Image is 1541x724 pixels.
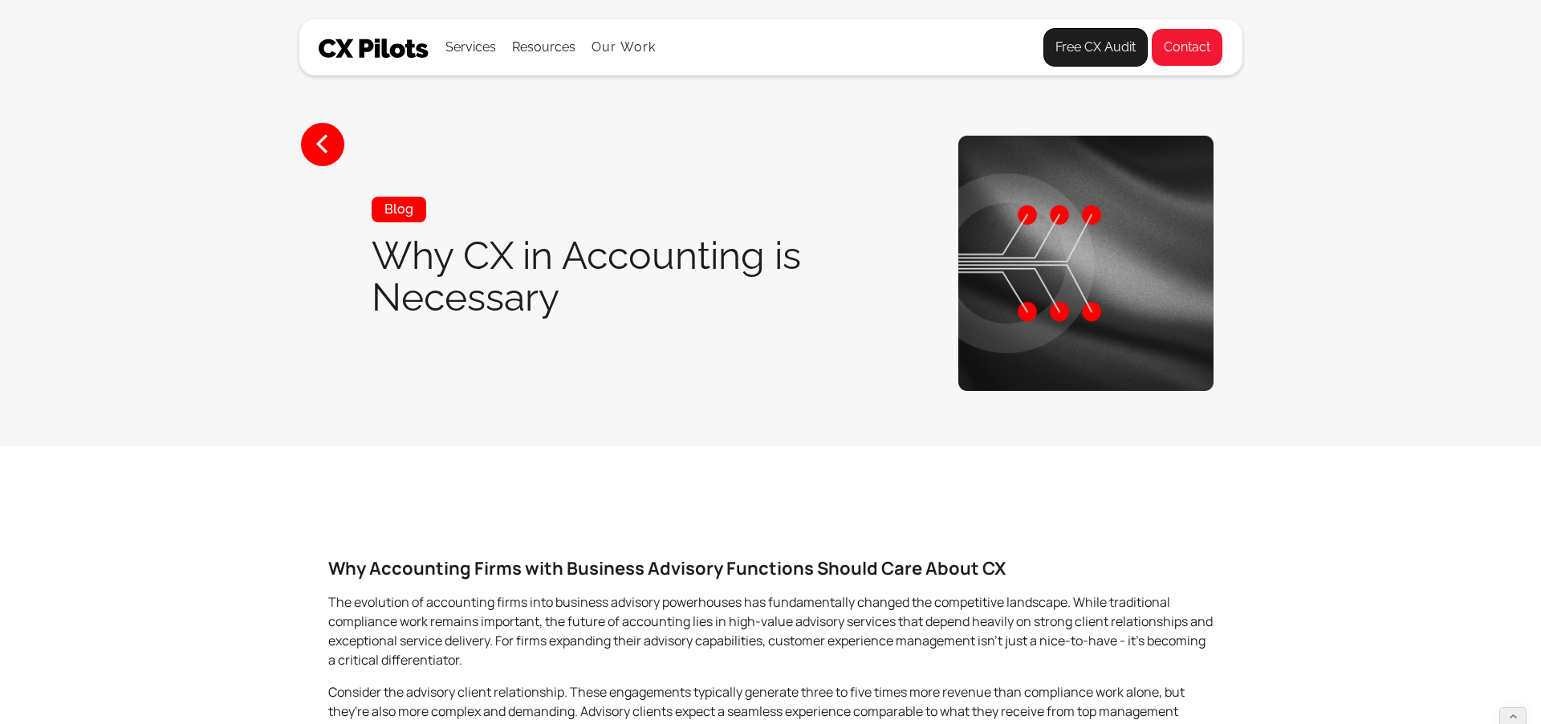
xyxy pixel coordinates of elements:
[1043,28,1148,67] a: Free CX Audit
[512,20,575,75] div: Resources
[1151,28,1223,67] a: Contact
[301,123,344,166] a: <
[328,592,1214,669] p: The evolution of accounting firms into business advisory powerhouses has fundamentally changed th...
[592,40,657,55] a: Our Work
[372,234,830,318] h1: Why CX in Accounting is Necessary
[512,36,575,59] div: Resources
[372,197,426,222] div: Blog
[445,20,496,75] div: Services
[445,36,496,59] div: Services
[328,556,1006,580] strong: Why Accounting Firms with Business Advisory Functions Should Care About CX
